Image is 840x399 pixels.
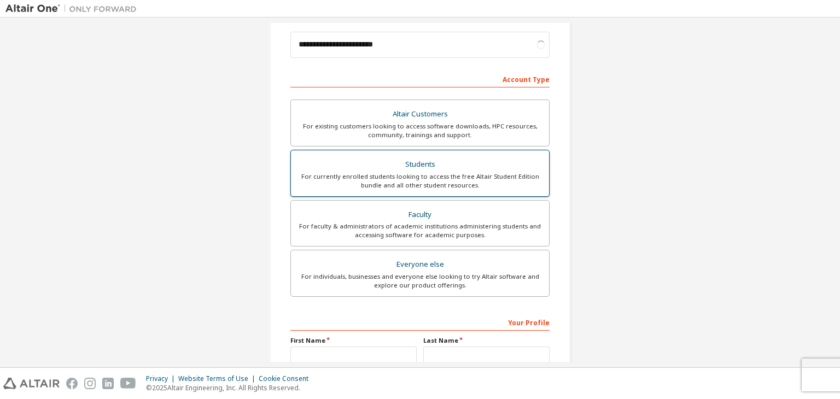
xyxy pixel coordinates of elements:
[5,3,142,14] img: Altair One
[297,222,542,239] div: For faculty & administrators of academic institutions administering students and accessing softwa...
[297,157,542,172] div: Students
[297,122,542,139] div: For existing customers looking to access software downloads, HPC resources, community, trainings ...
[178,374,259,383] div: Website Terms of Use
[290,336,417,345] label: First Name
[102,378,114,389] img: linkedin.svg
[297,207,542,222] div: Faculty
[120,378,136,389] img: youtube.svg
[84,378,96,389] img: instagram.svg
[297,257,542,272] div: Everyone else
[3,378,60,389] img: altair_logo.svg
[146,374,178,383] div: Privacy
[297,107,542,122] div: Altair Customers
[66,378,78,389] img: facebook.svg
[423,336,550,345] label: Last Name
[146,383,315,392] p: © 2025 Altair Engineering, Inc. All Rights Reserved.
[259,374,315,383] div: Cookie Consent
[297,172,542,190] div: For currently enrolled students looking to access the free Altair Student Edition bundle and all ...
[290,313,550,331] div: Your Profile
[297,272,542,290] div: For individuals, businesses and everyone else looking to try Altair software and explore our prod...
[290,70,550,87] div: Account Type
